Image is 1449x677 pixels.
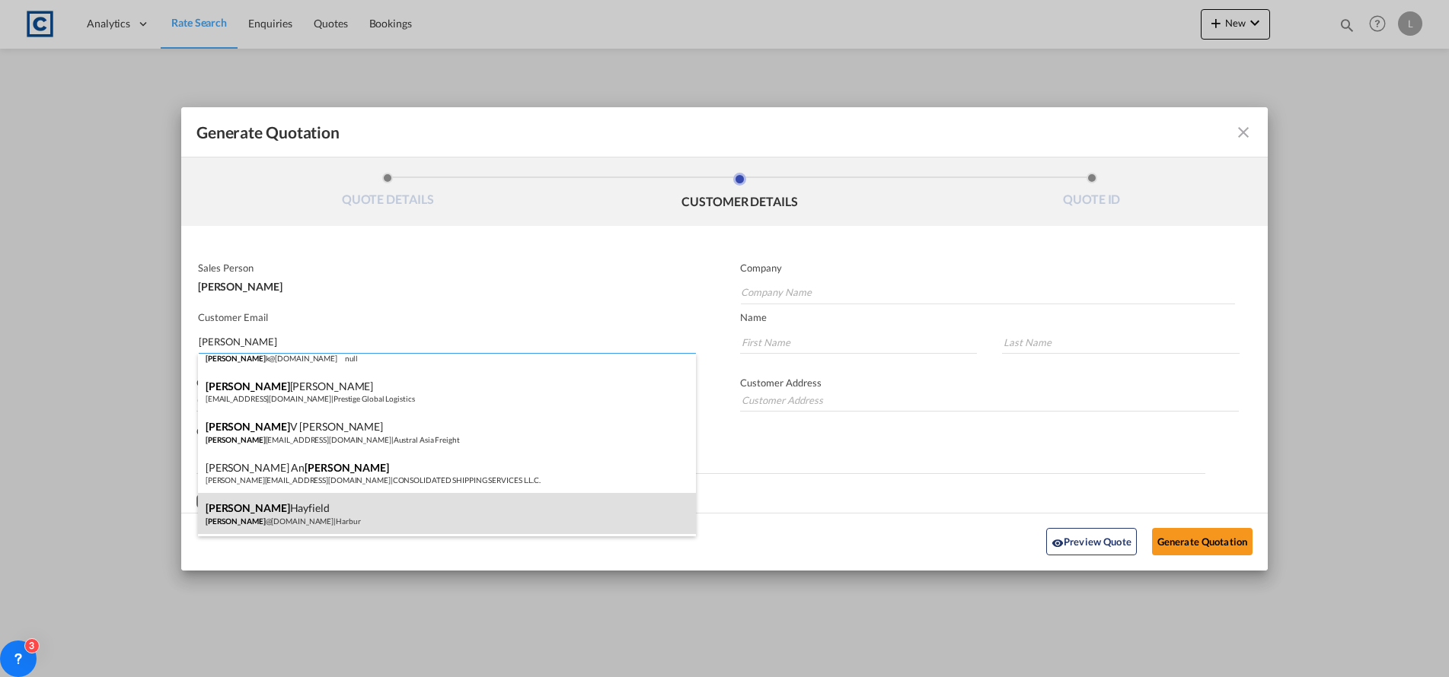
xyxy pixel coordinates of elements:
input: First Name [740,331,978,354]
span: Customer Address [740,377,822,389]
button: Generate Quotation [1152,528,1253,555]
md-icon: icon-eye [1052,537,1064,549]
p: Sales Person [198,262,692,274]
md-dialog: Generate QuotationQUOTE ... [181,107,1268,571]
p: Company [740,262,1236,274]
md-icon: icon-close fg-AAA8AD cursor m-0 [1234,123,1253,141]
input: Company Name [741,281,1236,304]
li: CUSTOMER DETAILS [563,173,915,214]
p: Customer Email [198,311,696,323]
button: icon-eyePreview Quote [1046,528,1137,555]
input: Customer Address [740,389,1240,412]
p: Contact [196,377,693,389]
md-chips-wrap: Chips container. Enter the text area, then type text, and press enter to add a chip. [196,443,1205,473]
md-checkbox: Checkbox No Ink [196,494,378,509]
span: Generate Quotation [196,122,340,142]
p: Name [740,311,1269,323]
input: Last Name [1002,331,1240,354]
input: Search by Customer Name/Email Id/Company [199,331,696,354]
li: QUOTE ID [916,173,1268,214]
div: [PERSON_NAME] [198,274,692,292]
li: QUOTE DETAILS [212,173,563,214]
p: CC Emails [196,425,1205,437]
input: Contact Number [196,389,693,412]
